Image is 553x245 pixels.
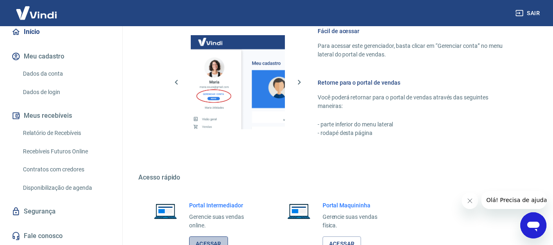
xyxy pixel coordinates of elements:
[5,6,69,12] span: Olá! Precisa de ajuda?
[20,84,113,101] a: Dados de login
[148,201,183,221] img: Imagem de um notebook aberto
[20,143,113,160] a: Recebíveis Futuros Online
[318,79,514,87] h6: Retorne para o portal de vendas
[20,180,113,196] a: Disponibilização de agenda
[318,120,514,129] p: - parte inferior do menu lateral
[189,213,257,230] p: Gerencie suas vendas online.
[323,201,390,209] h6: Portal Maquininha
[20,125,113,142] a: Relatório de Recebíveis
[323,213,390,230] p: Gerencie suas vendas física.
[10,202,113,220] a: Segurança
[138,173,533,182] h5: Acesso rápido
[282,201,316,221] img: Imagem de um notebook aberto
[10,23,113,41] a: Início
[318,93,514,110] p: Você poderá retornar para o portal de vendas através das seguintes maneiras:
[520,212,546,238] iframe: Botão para abrir a janela de mensagens
[191,35,285,129] img: Imagem da dashboard mostrando o botão de gerenciar conta na sidebar no lado esquerdo
[189,201,257,209] h6: Portal Intermediador
[318,129,514,137] p: - rodapé desta página
[318,27,514,35] h6: Fácil de acessar
[462,193,478,209] iframe: Fechar mensagem
[20,161,113,178] a: Contratos com credores
[10,107,113,125] button: Meus recebíveis
[10,0,63,25] img: Vindi
[481,191,546,209] iframe: Mensagem da empresa
[10,227,113,245] a: Fale conosco
[20,65,113,82] a: Dados da conta
[10,47,113,65] button: Meu cadastro
[318,42,514,59] p: Para acessar este gerenciador, basta clicar em “Gerenciar conta” no menu lateral do portal de ven...
[514,6,543,21] button: Sair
